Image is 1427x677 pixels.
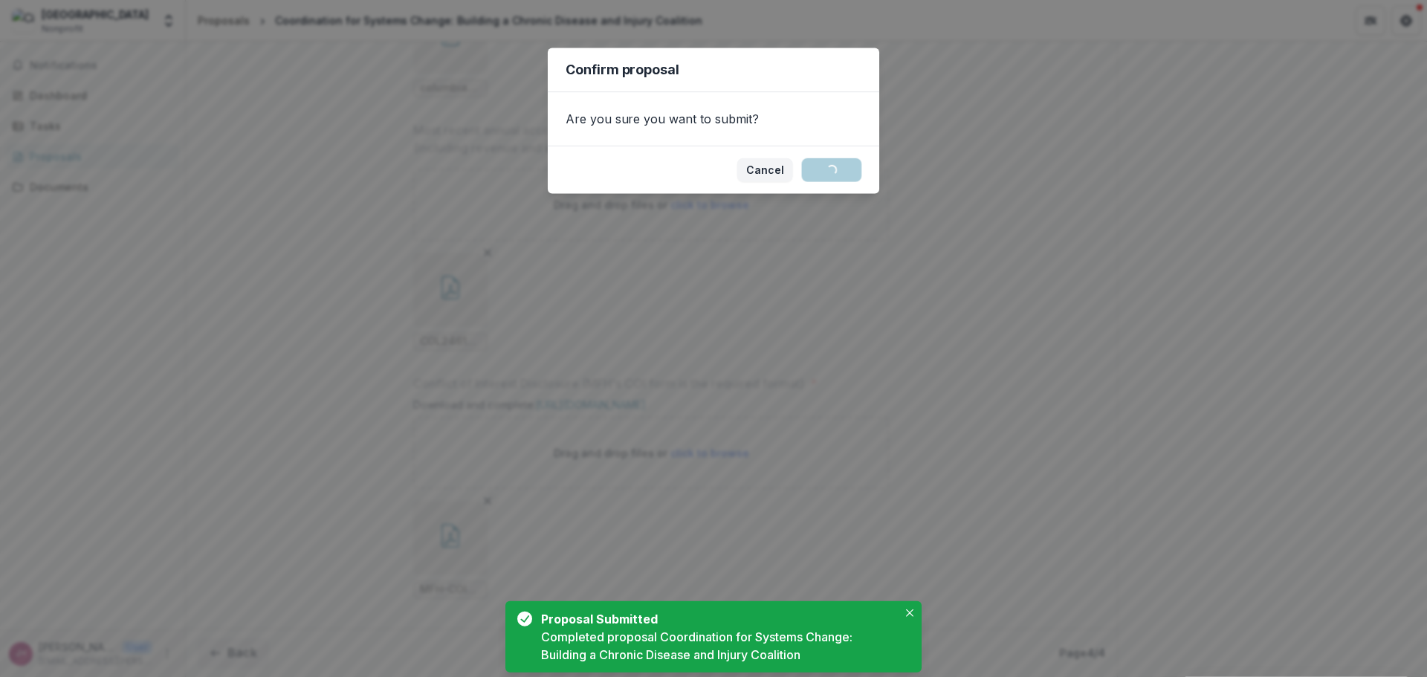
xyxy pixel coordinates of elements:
[737,158,793,182] button: Cancel
[548,92,879,146] div: Are you sure you want to submit?
[548,48,879,92] header: Confirm proposal
[901,604,919,622] button: Close
[541,628,898,664] div: Completed proposal Coordination for Systems Change: Building a Chronic Disease and Injury Coalition
[541,610,892,628] div: Proposal Submitted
